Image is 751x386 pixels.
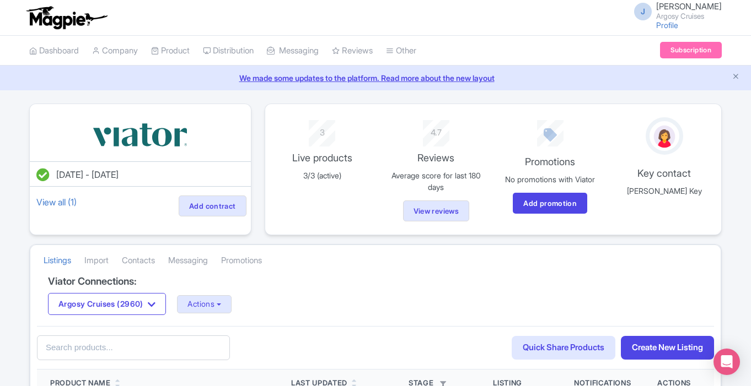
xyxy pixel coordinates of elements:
[403,200,470,221] a: View reviews
[272,120,373,139] div: 3
[714,349,740,375] div: Open Intercom Messenger
[44,246,71,276] a: Listings
[151,36,190,66] a: Product
[168,246,208,276] a: Messaging
[24,6,109,30] img: logo-ab69f6fb50320c5b225c76a69d11143b.png
[272,170,373,181] p: 3/3 (active)
[267,36,319,66] a: Messaging
[37,335,230,360] input: Search products...
[29,36,79,66] a: Dashboard
[179,195,246,216] a: Add contract
[656,1,722,12] span: [PERSON_NAME]
[614,185,715,197] p: [PERSON_NAME] Key
[614,166,715,181] p: Key contact
[90,117,190,153] img: vbqrramwp3xkpi4ekcjz.svg
[656,20,678,30] a: Profile
[122,246,155,276] a: Contacts
[385,170,486,193] p: Average score for last 180 days
[660,42,722,58] a: Subscription
[177,295,232,313] button: Actions
[656,13,722,20] small: Argosy Cruises
[385,120,486,139] div: 4.7
[56,169,119,180] span: [DATE] - [DATE]
[7,72,744,84] a: We made some updates to the platform. Read more about the new layout
[34,194,79,210] a: View all (1)
[500,173,600,185] p: No promotions with Viator
[500,154,600,169] p: Promotions
[732,71,740,84] button: Close announcement
[48,293,166,315] button: Argosy Cruises (2960)
[386,36,416,66] a: Other
[332,36,373,66] a: Reviews
[621,336,714,360] a: Create New Listing
[92,36,138,66] a: Company
[652,123,677,150] img: avatar_key_member-9c1dde93af8b07d7383eb8b5fb890c87.png
[84,246,109,276] a: Import
[513,193,587,214] a: Add promotion
[203,36,254,66] a: Distribution
[627,2,722,20] a: J [PERSON_NAME] Argosy Cruises
[634,3,652,20] span: J
[512,336,615,360] a: Quick Share Products
[385,150,486,165] p: Reviews
[221,246,262,276] a: Promotions
[48,276,703,287] h4: Viator Connections:
[272,150,373,165] p: Live products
